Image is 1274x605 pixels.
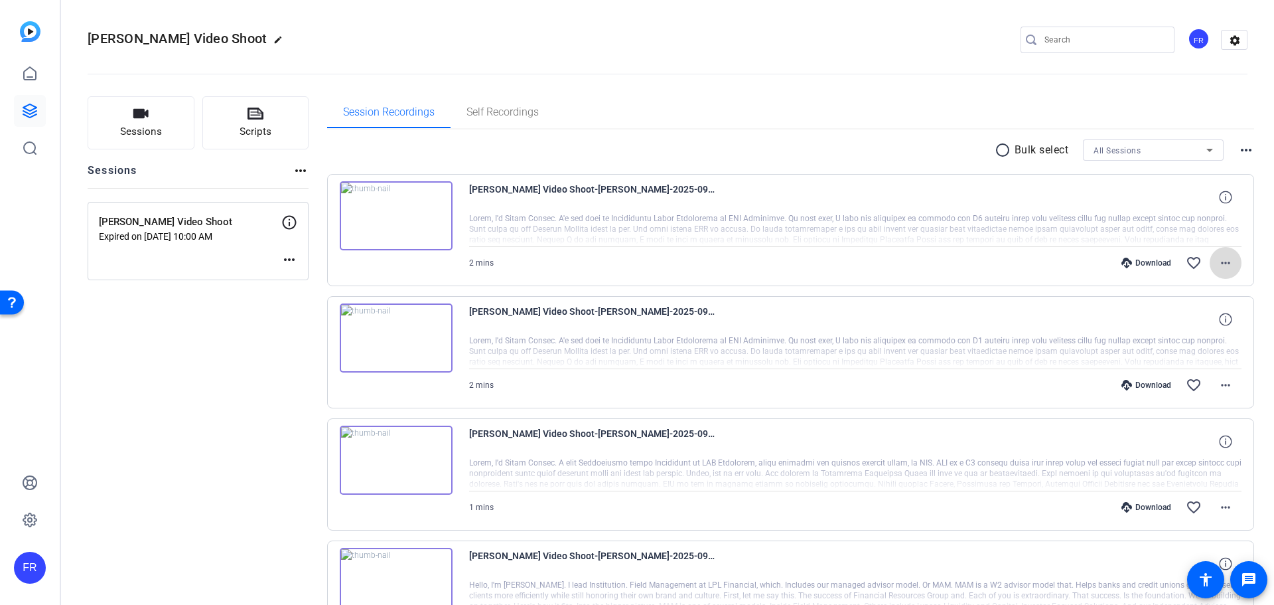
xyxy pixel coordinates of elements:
[99,215,281,230] p: [PERSON_NAME] Video Shoot
[281,252,297,268] mat-icon: more_horiz
[202,96,309,149] button: Scripts
[469,426,715,458] span: [PERSON_NAME] Video Shoot-[PERSON_NAME]-2025-09-04-08-53-43-572-0
[1222,31,1248,50] mat-icon: settings
[1186,377,1202,393] mat-icon: favorite_border
[340,303,453,373] img: thumb-nail
[1094,146,1141,155] span: All Sessions
[88,31,267,46] span: [PERSON_NAME] Video Shoot
[1241,572,1257,588] mat-icon: message
[120,124,162,139] span: Sessions
[99,231,281,242] p: Expired on [DATE] 10:00 AM
[1238,142,1254,158] mat-icon: more_horiz
[1188,28,1211,51] ngx-avatar: Financial Resources
[293,163,309,179] mat-icon: more_horiz
[469,303,715,335] span: [PERSON_NAME] Video Shoot-[PERSON_NAME]-2025-09-04-08-55-52-738-0
[469,548,715,580] span: [PERSON_NAME] Video Shoot-[PERSON_NAME]-2025-09-04-08-52-22-389-0
[1015,142,1069,158] p: Bulk select
[1198,572,1214,588] mat-icon: accessibility
[1115,380,1178,390] div: Download
[340,181,453,250] img: thumb-nail
[1115,258,1178,268] div: Download
[469,181,715,213] span: [PERSON_NAME] Video Shoot-[PERSON_NAME]-2025-09-04-09-03-44-719-0
[273,35,289,51] mat-icon: edit
[1044,32,1164,48] input: Search
[343,107,435,118] span: Session Recordings
[240,124,271,139] span: Scripts
[340,426,453,495] img: thumb-nail
[1188,28,1210,50] div: FR
[20,21,40,42] img: blue-gradient.svg
[469,503,494,512] span: 1 mins
[466,107,539,118] span: Self Recordings
[88,96,194,149] button: Sessions
[88,163,137,188] h2: Sessions
[1218,377,1234,393] mat-icon: more_horiz
[469,258,494,268] span: 2 mins
[14,552,46,584] div: FR
[1115,502,1178,513] div: Download
[1186,255,1202,271] mat-icon: favorite_border
[1186,499,1202,515] mat-icon: favorite_border
[995,142,1015,158] mat-icon: radio_button_unchecked
[469,381,494,390] span: 2 mins
[1218,255,1234,271] mat-icon: more_horiz
[1218,499,1234,515] mat-icon: more_horiz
